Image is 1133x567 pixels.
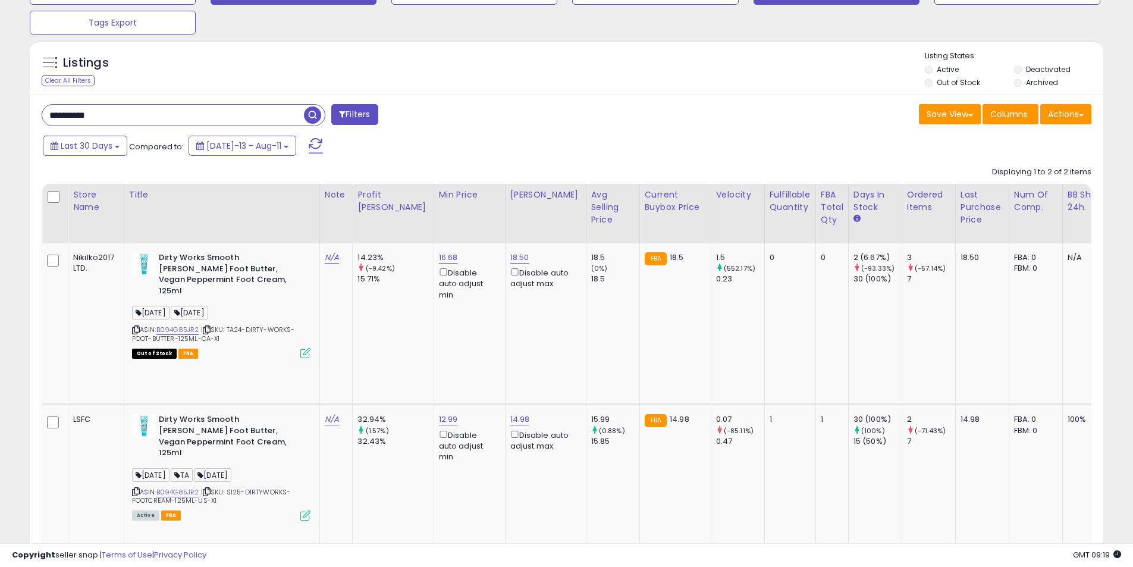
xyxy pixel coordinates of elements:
[1014,189,1057,214] div: Num of Comp.
[331,104,378,125] button: Filters
[1068,252,1107,263] div: N/A
[159,414,303,461] b: Dirty Works Smooth [PERSON_NAME] Foot Butter, Vegan Peppermint Foot Cream, 125ml
[591,414,639,425] div: 15.99
[591,274,639,284] div: 18.5
[919,104,981,124] button: Save View
[61,140,112,152] span: Last 30 Days
[861,264,895,273] small: (-93.33%)
[194,468,231,482] span: [DATE]
[439,189,500,201] div: Min Price
[1068,189,1111,214] div: BB Share 24h.
[510,266,577,289] div: Disable auto adjust max
[770,414,806,425] div: 1
[907,436,955,447] div: 7
[206,140,281,152] span: [DATE]-13 - Aug-11
[132,252,156,276] img: 41Cb5ef88iL._SL40_.jpg
[325,413,339,425] a: N/A
[1068,414,1107,425] div: 100%
[325,252,339,264] a: N/A
[357,189,428,214] div: Profit [PERSON_NAME]
[716,274,764,284] div: 0.23
[132,468,170,482] span: [DATE]
[907,252,955,263] div: 3
[724,264,755,273] small: (552.17%)
[154,549,206,560] a: Privacy Policy
[591,436,639,447] div: 15.85
[853,274,902,284] div: 30 (100%)
[716,189,759,201] div: Velocity
[907,274,955,284] div: 7
[716,252,764,263] div: 1.5
[510,252,529,264] a: 18.50
[73,414,115,425] div: LSFC
[132,306,170,319] span: [DATE]
[129,189,315,201] div: Title
[645,252,667,265] small: FBA
[907,189,950,214] div: Ordered Items
[12,549,55,560] strong: Copyright
[591,189,635,226] div: Avg Selling Price
[937,77,980,87] label: Out of Stock
[132,252,310,357] div: ASIN:
[132,349,177,359] span: All listings that are currently out of stock and unavailable for purchase on Amazon
[439,252,458,264] a: 16.68
[325,189,348,201] div: Note
[439,266,496,300] div: Disable auto adjust min
[510,413,530,425] a: 14.98
[30,11,196,35] button: Tags Export
[853,214,861,224] small: Days In Stock.
[645,414,667,427] small: FBA
[591,252,639,263] div: 18.5
[1073,549,1121,560] span: 2025-09-11 09:19 GMT
[132,510,159,521] span: All listings currently available for purchase on Amazon
[853,189,897,214] div: Days In Stock
[357,274,433,284] div: 15.71%
[63,55,109,71] h5: Listings
[357,436,433,447] div: 32.43%
[73,252,115,274] div: Nikilko2017 LTD.
[821,189,843,226] div: FBA Total Qty
[770,189,811,214] div: Fulfillable Quantity
[670,252,684,263] span: 18.5
[12,550,206,561] div: seller snap | |
[724,426,754,436] small: (-85.11%)
[189,136,296,156] button: [DATE]-13 - Aug-11
[1014,425,1053,436] div: FBM: 0
[171,468,193,482] span: TA
[645,189,706,214] div: Current Buybox Price
[357,414,433,425] div: 32.94%
[1014,263,1053,274] div: FBM: 0
[73,189,119,214] div: Store Name
[178,349,199,359] span: FBA
[366,426,389,436] small: (1.57%)
[1014,252,1053,263] div: FBA: 0
[156,487,199,497] a: B094G85JR2
[132,487,291,505] span: | SKU: SI25-DIRTYWORKS-FOOTCREAM-125ML-US-X1
[439,428,496,463] div: Disable auto adjust min
[1040,104,1091,124] button: Actions
[853,414,902,425] div: 30 (100%)
[915,426,946,436] small: (-71.43%)
[861,426,885,436] small: (100%)
[132,414,310,519] div: ASIN:
[925,51,1103,62] p: Listing States:
[961,414,1000,425] div: 14.98
[716,436,764,447] div: 0.47
[716,414,764,425] div: 0.07
[670,413,689,425] span: 14.98
[510,189,581,201] div: [PERSON_NAME]
[961,252,1000,263] div: 18.50
[129,141,184,152] span: Compared to:
[357,252,433,263] div: 14.23%
[821,252,839,263] div: 0
[171,306,208,319] span: [DATE]
[961,189,1004,226] div: Last Purchase Price
[915,264,946,273] small: (-57.14%)
[132,325,295,343] span: | SKU: TA24-DIRTY-WORKS-FOOT-BUTTER-125ML-CA-X1
[161,510,181,521] span: FBA
[1014,414,1053,425] div: FBA: 0
[1026,64,1071,74] label: Deactivated
[156,325,199,335] a: B094G85JR2
[992,167,1091,178] div: Displaying 1 to 2 of 2 items
[821,414,839,425] div: 1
